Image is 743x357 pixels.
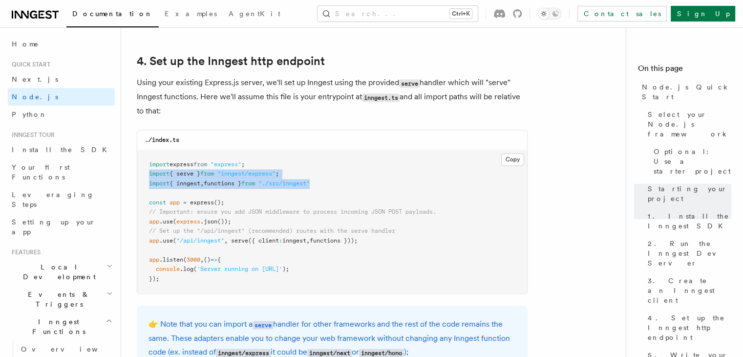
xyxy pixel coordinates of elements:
span: AgentKit [229,10,280,18]
span: { [217,256,221,263]
span: { inngest [170,180,200,187]
a: Setting up your app [8,213,115,241]
span: functions })); [310,237,358,244]
span: 4. Set up the Inngest http endpoint [648,313,731,342]
span: ; [276,170,279,177]
code: inngest.ts [362,93,400,102]
span: Optional: Use a starter project [654,147,731,176]
span: Quick start [8,61,50,68]
span: express [190,199,214,206]
span: import [149,161,170,168]
span: inngest [282,237,306,244]
h4: On this page [638,63,731,78]
span: 3. Create an Inngest client [648,276,731,305]
span: Next.js [12,75,58,83]
a: Home [8,35,115,53]
button: Copy [501,153,524,166]
span: .json [200,218,217,225]
span: => [211,256,217,263]
span: ; [241,161,245,168]
span: app [170,199,180,206]
span: Events & Triggers [8,290,106,309]
span: from [241,180,255,187]
span: from [193,161,207,168]
p: Using your existing Express.js server, we'll set up Inngest using the provided handler which will... [137,76,528,118]
span: 2. Run the Inngest Dev Server [648,239,731,268]
button: Search...Ctrl+K [318,6,478,22]
span: functions } [204,180,241,187]
code: inngest/express [216,349,271,357]
span: .log [180,266,193,272]
a: 4. Set up the Inngest http endpoint [137,54,325,68]
span: Examples [165,10,217,18]
span: Select your Node.js framework [648,110,731,139]
span: { serve } [170,170,200,177]
span: Your first Functions [12,163,70,181]
span: // Important: ensure you add JSON middleware to process incoming JSON POST payloads. [149,208,436,215]
span: , [200,180,204,187]
a: Node.js Quick Start [638,78,731,106]
a: Starting your project [644,180,731,207]
code: ./index.ts [145,136,179,143]
span: .use [159,237,173,244]
span: () [204,256,211,263]
span: ( [173,237,176,244]
span: import [149,170,170,177]
span: import [149,180,170,187]
a: Documentation [66,3,159,27]
a: Optional: Use a starter project [650,143,731,180]
span: Inngest Functions [8,317,106,336]
span: const [149,199,166,206]
code: serve [253,321,273,329]
a: Sign Up [671,6,735,22]
a: 2. Run the Inngest Dev Server [644,235,731,272]
span: .listen [159,256,183,263]
span: "/api/inngest" [176,237,224,244]
a: Examples [159,3,223,26]
kbd: Ctrl+K [450,9,472,19]
a: Install the SDK [8,141,115,158]
span: ()); [217,218,231,225]
span: ({ client [248,237,279,244]
a: AgentKit [223,3,286,26]
span: Leveraging Steps [12,191,94,208]
a: Contact sales [577,6,667,22]
a: serve [253,319,273,329]
span: Node.js [12,93,58,101]
span: Features [8,248,41,256]
span: Home [12,39,39,49]
a: Python [8,106,115,123]
span: Node.js Quick Start [642,82,731,102]
a: Next.js [8,70,115,88]
a: 3. Create an Inngest client [644,272,731,309]
span: ); [282,266,289,272]
span: Overview [21,345,122,353]
span: from [200,170,214,177]
span: Install the SDK [12,146,113,154]
button: Local Development [8,258,115,286]
span: }); [149,275,159,282]
span: : [279,237,282,244]
a: 4. Set up the Inngest http endpoint [644,309,731,346]
code: serve [399,79,420,88]
span: app [149,256,159,263]
span: , [200,256,204,263]
span: ( [193,266,197,272]
span: "express" [211,161,241,168]
button: Inngest Functions [8,313,115,340]
code: inngest/hono [359,349,403,357]
span: 1. Install the Inngest SDK [648,211,731,231]
span: "inngest/express" [217,170,276,177]
span: express [170,161,193,168]
span: Local Development [8,262,106,282]
span: Starting your project [648,184,731,203]
a: Select your Node.js framework [644,106,731,143]
a: Your first Functions [8,158,115,186]
a: Node.js [8,88,115,106]
span: // Set up the "/api/inngest" (recommended) routes with the serve handler [149,227,395,234]
span: express [176,218,200,225]
span: = [183,199,187,206]
span: "./src/inngest" [258,180,310,187]
code: inngest/next [307,349,352,357]
span: serve [231,237,248,244]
